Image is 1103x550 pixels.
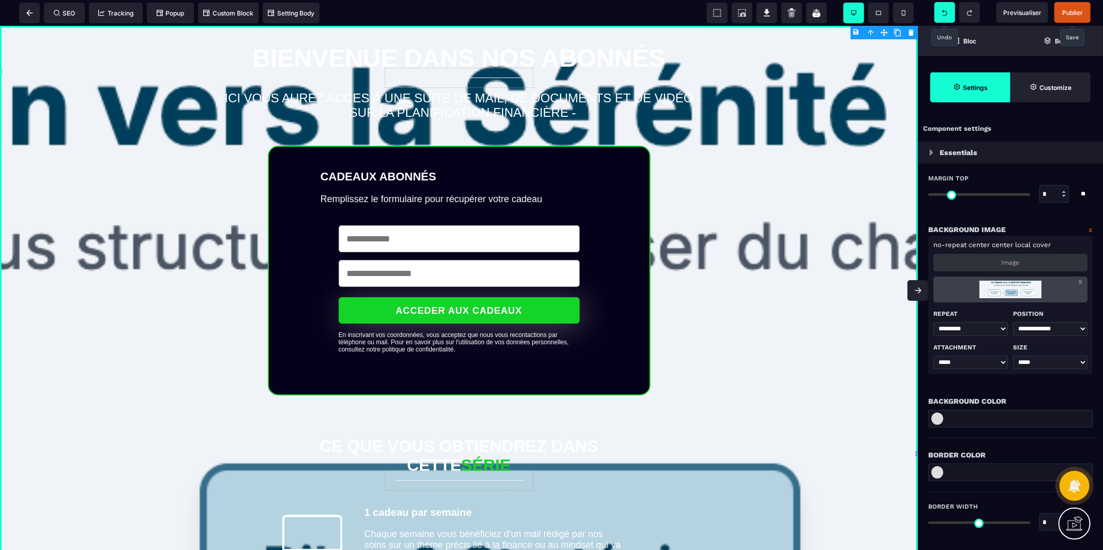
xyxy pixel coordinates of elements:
[1010,26,1103,56] span: Open Layer Manager
[365,500,627,538] text: Chaque semaine vous bénéficiez d'un mail rédigé par nos soins sur un thème précis lié à la financ...
[963,37,976,45] strong: Bloc
[365,481,472,492] b: 1 cadeau par semaine
[930,72,1010,102] span: Settings
[928,395,1093,407] div: Background Color
[1078,277,1082,286] a: x
[1015,241,1031,249] span: local
[136,60,782,99] h2: - ICI VOUS AUREZ ACCES À UNE SUITE DE MAIL, DE DOCUMENTS ET DE VIDÉO - - SUR LA PLANIFICATION FIN...
[203,9,253,17] span: Custom Block
[461,430,511,449] span: Série
[928,502,978,511] span: Border Width
[933,308,1008,320] p: Repeat
[1003,9,1041,17] span: Previsualiser
[1055,37,1070,45] strong: Body
[918,119,1103,139] div: Component settings
[928,223,1006,236] p: Background Image
[969,241,1013,249] span: center center
[1062,9,1083,17] span: Publier
[268,9,314,17] span: Setting Body
[1002,259,1020,266] p: Image
[928,449,1093,461] div: Border Color
[268,406,651,454] h1: Ce que vous obtiendrez dans cette
[1089,223,1093,236] a: x
[1039,84,1071,91] strong: Customize
[339,303,580,327] text: En inscrivant vos coordonnées, vous acceptez que nous vous recontactions par téléphone ou mail. P...
[136,13,782,52] h1: Bienvenue dans nos abonnés
[996,2,1048,23] span: Preview
[928,174,969,182] span: Margin Top
[732,3,752,23] span: Screenshot
[321,165,598,181] text: Remplissez le formulaire pour récupérer votre cadeau
[1010,72,1091,102] span: Open Style Manager
[1013,341,1087,354] p: Size
[98,9,133,17] span: Tracking
[933,341,1008,354] p: Attachment
[918,26,1010,56] span: Open Blocks
[54,9,75,17] span: SEO
[321,142,598,160] text: CADEAUX ABONNÉS
[929,149,933,156] img: loading
[979,277,1041,302] img: loading
[1033,241,1051,249] span: cover
[963,84,988,91] strong: Settings
[707,3,728,23] span: View components
[157,9,185,17] span: Popup
[339,271,580,298] button: ACCEDER AUX CADEAUX
[940,146,977,159] p: Essentials
[933,241,966,249] span: no-repeat
[1013,308,1087,320] p: Position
